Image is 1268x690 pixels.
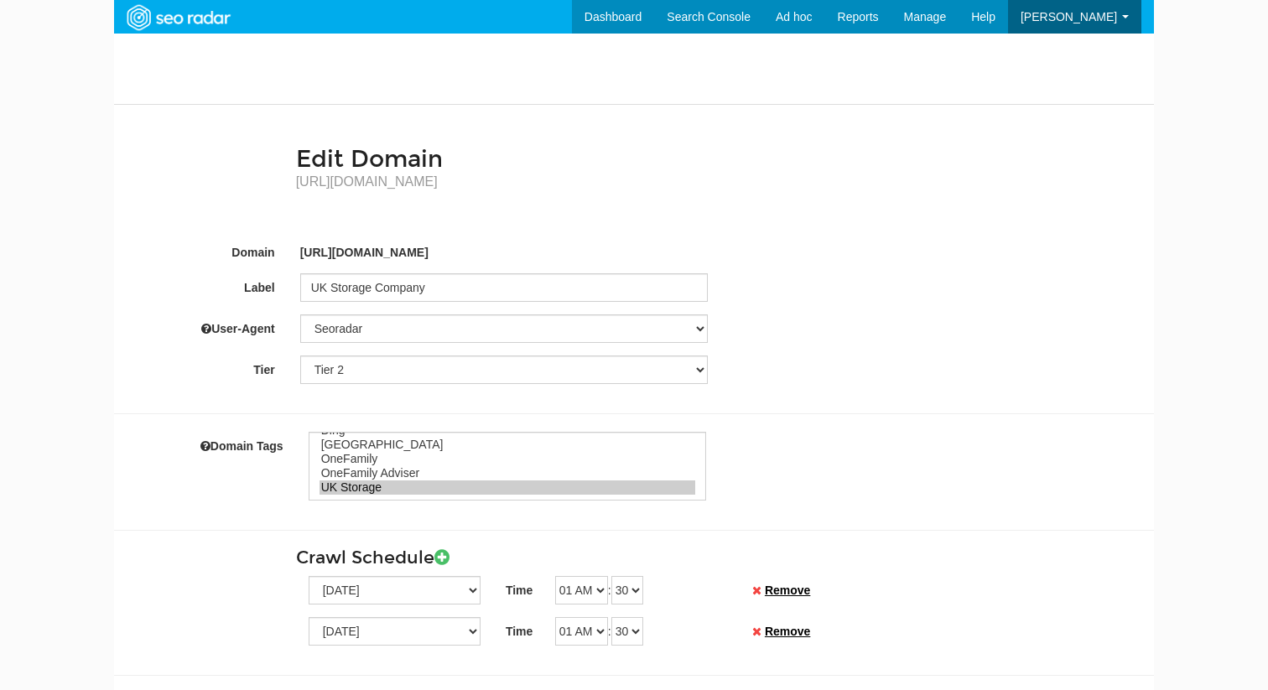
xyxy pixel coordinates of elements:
a: Remove [765,625,810,638]
span: Reports [838,10,879,23]
label: Label [114,273,288,296]
label: Domain Tags [127,432,296,454]
option: OneFamily [320,452,695,466]
option: OneFamily Adviser [320,466,695,480]
small: [URL][DOMAIN_NAME] [296,173,1141,191]
div: : [543,617,740,646]
label: Time [506,617,533,640]
span: Ad hoc [776,10,813,23]
span: [PERSON_NAME] [1021,10,1117,23]
label: Domain [114,238,288,261]
img: SEORadar [120,3,236,33]
span: Help [971,10,995,23]
a: Add New Crawl Time [434,547,450,568]
h1: Edit Domain [296,147,1141,191]
span: We have come across some site that need us to modify the user agent for us to crawl. Change this ... [201,323,211,335]
a: Remove [765,584,810,597]
label: [URL][DOMAIN_NAME] [300,238,429,261]
label: User-Agent [114,314,288,337]
label: Time [506,576,533,599]
span: Manage [904,10,947,23]
div: : [543,576,740,604]
span: Assign tags to associate domains with each other. These will appear on the dashboard and you can ... [200,440,210,452]
option: UK Storage [320,480,695,495]
option: [GEOGRAPHIC_DATA] [320,438,695,452]
h3: Crawl Schedule [296,548,1141,568]
label: Tier [114,355,288,378]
